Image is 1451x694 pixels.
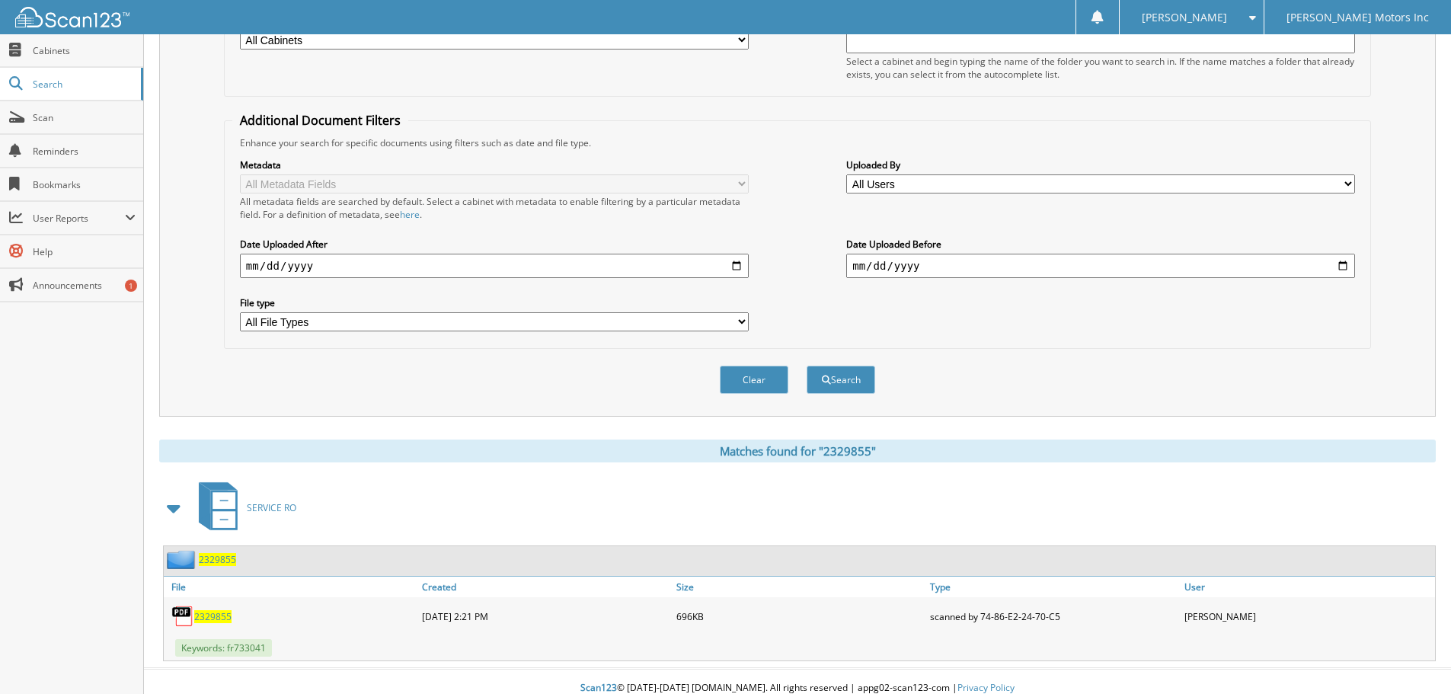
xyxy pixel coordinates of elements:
span: User Reports [33,212,125,225]
button: Search [807,366,875,394]
label: Metadata [240,158,749,171]
span: Scan123 [580,681,617,694]
label: Date Uploaded Before [846,238,1355,251]
button: Clear [720,366,788,394]
div: scanned by 74-86-E2-24-70-C5 [926,601,1181,632]
span: Reminders [33,145,136,158]
div: [PERSON_NAME] [1181,601,1435,632]
span: Scan [33,111,136,124]
label: File type [240,296,749,309]
div: Enhance your search for specific documents using filters such as date and file type. [232,136,1363,149]
div: 1 [125,280,137,292]
label: Uploaded By [846,158,1355,171]
iframe: Chat Widget [1375,621,1451,694]
div: All metadata fields are searched by default. Select a cabinet with metadata to enable filtering b... [240,195,749,221]
div: 696KB [673,601,927,632]
input: end [846,254,1355,278]
a: Created [418,577,673,597]
a: here [400,208,420,221]
a: User [1181,577,1435,597]
div: [DATE] 2:21 PM [418,601,673,632]
a: Privacy Policy [957,681,1015,694]
a: SERVICE RO [190,478,296,538]
a: 2329855 [194,610,232,623]
span: Help [33,245,136,258]
label: Date Uploaded After [240,238,749,251]
span: [PERSON_NAME] [1142,13,1227,22]
input: start [240,254,749,278]
a: 2329855 [199,553,236,566]
span: Announcements [33,279,136,292]
a: Type [926,577,1181,597]
a: File [164,577,418,597]
div: Matches found for "2329855" [159,440,1436,462]
span: Bookmarks [33,178,136,191]
span: SERVICE RO [247,501,296,514]
img: PDF.png [171,605,194,628]
img: scan123-logo-white.svg [15,7,129,27]
div: Select a cabinet and begin typing the name of the folder you want to search in. If the name match... [846,55,1355,81]
img: folder2.png [167,550,199,569]
span: [PERSON_NAME] Motors Inc [1286,13,1429,22]
legend: Additional Document Filters [232,112,408,129]
a: Size [673,577,927,597]
span: Cabinets [33,44,136,57]
span: Keywords: fr733041 [175,639,272,657]
span: Search [33,78,133,91]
